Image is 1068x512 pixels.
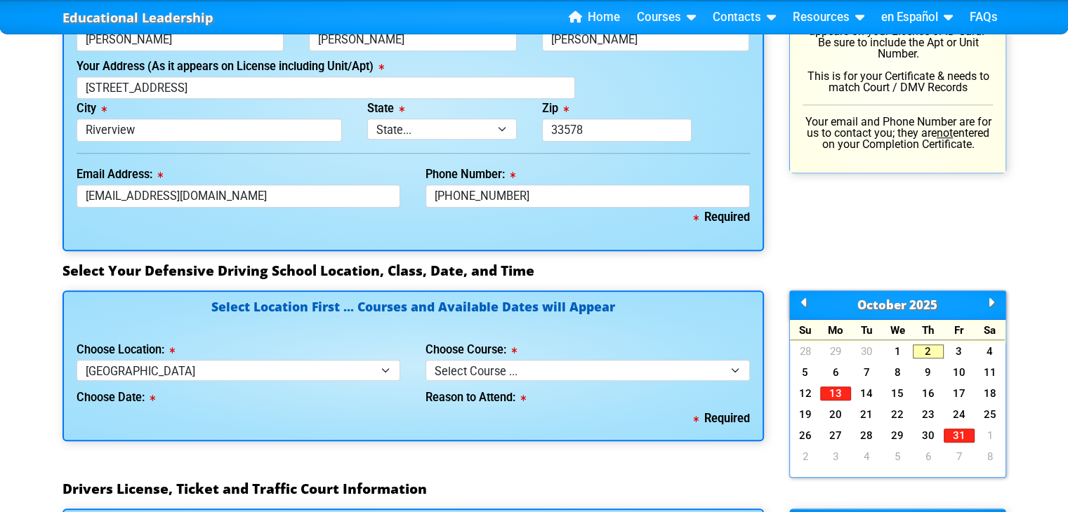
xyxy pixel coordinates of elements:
[694,412,750,425] b: Required
[882,429,913,443] a: 29
[426,184,750,208] input: Where we can reach you
[77,61,384,72] label: Your Address (As it appears on License including Unit/Apt)
[563,7,626,28] a: Home
[77,184,401,208] input: myname@domain.com
[62,262,1006,279] h3: Select Your Defensive Driving School Location, Class, Date, and Time
[694,210,750,224] b: Required
[975,320,1006,340] div: Sa
[882,450,913,464] a: 5
[851,386,882,400] a: 14
[944,450,975,464] a: 7
[790,429,821,443] a: 26
[975,365,1006,379] a: 11
[882,386,913,400] a: 15
[913,450,944,464] a: 6
[909,297,937,313] span: 2025
[944,429,975,443] a: 31
[77,103,107,114] label: City
[790,344,821,358] a: 28
[77,76,575,100] input: 123 Street Name
[787,7,870,28] a: Resources
[820,344,851,358] a: 29
[851,365,882,379] a: 7
[77,301,750,330] h4: Select Location First ... Courses and Available Dates will Appear
[631,7,701,28] a: Courses
[851,320,882,340] div: Tu
[913,344,944,358] a: 2
[882,344,913,358] a: 1
[975,450,1006,464] a: 8
[851,344,882,358] a: 30
[77,28,284,51] input: First Name
[542,119,692,142] input: 33123
[77,344,175,356] label: Choose Location:
[309,28,517,51] input: Middle Name
[790,407,821,422] a: 19
[944,386,975,400] a: 17
[790,386,821,400] a: 12
[77,169,163,180] label: Email Address:
[803,116,993,150] p: Your email and Phone Number are for us to contact you; they are entered on your Completion Certif...
[820,407,851,422] a: 20
[975,429,1006,443] a: 1
[790,365,821,379] a: 5
[882,365,913,379] a: 8
[975,386,1006,400] a: 18
[542,103,569,114] label: Zip
[820,320,851,340] div: Mo
[62,6,213,29] a: Educational Leadership
[851,429,882,443] a: 28
[944,344,975,358] a: 3
[913,320,944,340] div: Th
[820,386,851,400] a: 13
[62,480,1006,497] h3: Drivers License, Ticket and Traffic Court Information
[426,169,515,180] label: Phone Number:
[975,344,1006,358] a: 4
[707,7,782,28] a: Contacts
[944,320,975,340] div: Fr
[964,7,1003,28] a: FAQs
[851,450,882,464] a: 4
[913,365,944,379] a: 9
[77,392,155,403] label: Choose Date:
[913,429,944,443] a: 30
[367,103,404,114] label: State
[975,407,1006,422] a: 25
[944,407,975,422] a: 24
[426,392,526,403] label: Reason to Attend:
[542,28,750,51] input: Last Name
[790,450,821,464] a: 2
[882,320,913,340] div: We
[426,344,517,356] label: Choose Course:
[820,365,851,379] a: 6
[857,297,907,313] span: October
[820,450,851,464] a: 3
[876,7,958,28] a: en Español
[851,407,882,422] a: 21
[944,365,975,379] a: 10
[937,126,953,140] u: not
[882,407,913,422] a: 22
[790,320,821,340] div: Su
[913,407,944,422] a: 23
[820,429,851,443] a: 27
[913,386,944,400] a: 16
[803,15,993,93] p: Enter your name and address as it appears on your License or ID Card. Be sure to include the Apt ...
[77,119,343,142] input: Tallahassee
